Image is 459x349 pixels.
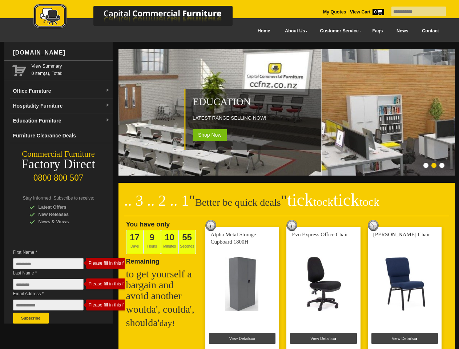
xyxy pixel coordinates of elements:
input: Email Address * [13,300,84,310]
img: tick tock deal clock [368,220,379,231]
div: Please fill in this field [89,261,131,266]
span: Last Name * [13,269,94,277]
h2: to get yourself a bargain and avoid another [126,269,199,301]
div: Please fill in this field [89,281,131,286]
div: [DOMAIN_NAME] [10,42,113,64]
span: Shop Now [193,129,227,141]
span: Hours [144,230,161,254]
input: Last Name * [13,279,84,290]
li: Page dot 2 [431,163,436,168]
div: Factory Direct [4,159,113,169]
div: Please fill in this field [89,302,131,308]
li: Page dot 1 [423,163,428,168]
span: 0 [373,9,384,15]
span: tock [359,195,379,208]
a: View Summary [32,63,110,70]
h2: woulda', coulda', [126,304,199,315]
input: First Name * [13,258,84,269]
a: Furniture Clearance Deals [10,128,113,143]
span: day! [160,318,175,328]
img: tick tock deal clock [205,220,216,231]
span: 0 item(s), Total: [32,63,110,76]
h2: Better be quick deals [124,194,449,216]
a: Office Furnituredropdown [10,84,113,99]
span: You have only [126,221,170,228]
h2: Education [193,96,318,107]
img: dropdown [105,118,110,123]
a: My Quotes [323,9,346,15]
a: About Us [277,23,312,39]
div: 0800 800 507 [4,169,113,183]
div: News & Views [29,218,98,225]
p: LATEST RANGE SELLING NOW! [193,115,318,122]
span: 9 [150,232,154,242]
span: tick tick [287,190,379,209]
a: Capital Commercial Furniture Logo [13,4,268,32]
a: Education Furnituredropdown [10,113,113,128]
div: Commercial Furniture [4,149,113,159]
span: " [281,192,379,209]
span: Minutes [161,230,178,254]
a: View Cart0 [349,9,384,15]
a: Faqs [366,23,390,39]
span: 10 [165,232,174,242]
a: Customer Service [312,23,365,39]
a: Contact [415,23,446,39]
span: Days [126,230,144,254]
img: dropdown [105,103,110,108]
h2: shoulda' [126,317,199,329]
strong: View Cart [350,9,384,15]
div: New Releases [29,211,98,218]
span: 55 [182,232,192,242]
span: Subscribe to receive: [53,196,94,201]
a: News [390,23,415,39]
a: Hospitality Furnituredropdown [10,99,113,113]
span: tock [313,195,333,208]
button: Subscribe [13,313,49,324]
span: Seconds [178,230,196,254]
span: Remaining [126,255,160,265]
img: Capital Commercial Furniture Logo [13,4,268,30]
span: 17 [130,232,140,242]
span: Stay Informed [23,196,51,201]
div: Latest Offers [29,204,98,211]
span: " [189,192,195,209]
img: dropdown [105,88,110,93]
span: Email Address * [13,290,94,297]
span: First Name * [13,249,94,256]
img: tick tock deal clock [286,220,297,231]
span: .. 3 .. 2 .. 1 [124,192,189,209]
li: Page dot 3 [439,163,444,168]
